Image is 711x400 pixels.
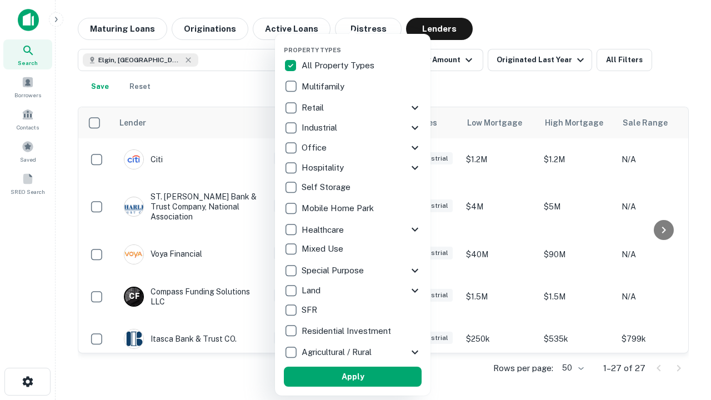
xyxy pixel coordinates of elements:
[302,80,347,93] p: Multifamily
[302,202,376,215] p: Mobile Home Park
[284,281,422,301] div: Land
[302,121,339,134] p: Industrial
[302,242,346,256] p: Mixed Use
[302,59,377,72] p: All Property Types
[302,284,323,297] p: Land
[302,223,346,237] p: Healthcare
[302,346,374,359] p: Agricultural / Rural
[284,47,341,53] span: Property Types
[302,324,393,338] p: Residential Investment
[284,261,422,281] div: Special Purpose
[302,141,329,154] p: Office
[302,161,346,174] p: Hospitality
[284,342,422,362] div: Agricultural / Rural
[302,303,319,317] p: SFR
[284,98,422,118] div: Retail
[284,219,422,239] div: Healthcare
[284,118,422,138] div: Industrial
[655,311,711,364] iframe: Chat Widget
[302,101,326,114] p: Retail
[302,181,353,194] p: Self Storage
[284,158,422,178] div: Hospitality
[284,367,422,387] button: Apply
[302,264,366,277] p: Special Purpose
[284,138,422,158] div: Office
